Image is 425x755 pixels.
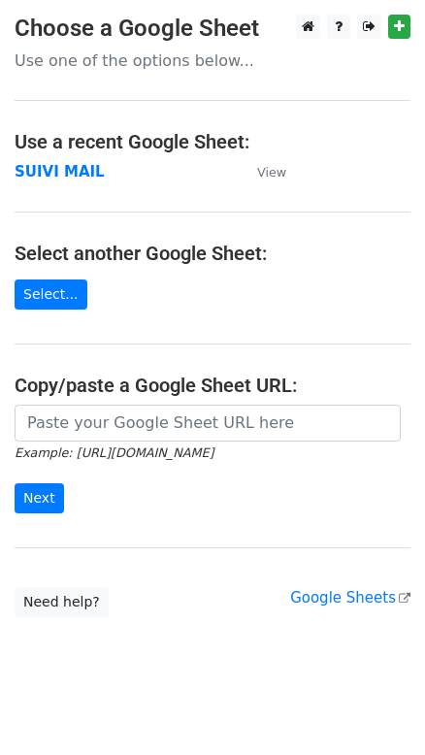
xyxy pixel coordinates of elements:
[15,483,64,513] input: Next
[15,587,109,617] a: Need help?
[15,130,410,153] h4: Use a recent Google Sheet:
[15,279,87,310] a: Select...
[15,374,410,397] h4: Copy/paste a Google Sheet URL:
[15,405,401,442] input: Paste your Google Sheet URL here
[15,50,410,71] p: Use one of the options below...
[238,163,286,181] a: View
[15,445,213,460] small: Example: [URL][DOMAIN_NAME]
[15,242,410,265] h4: Select another Google Sheet:
[15,163,105,181] a: SUIVI MAIL
[15,15,410,43] h3: Choose a Google Sheet
[290,589,410,607] a: Google Sheets
[257,165,286,180] small: View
